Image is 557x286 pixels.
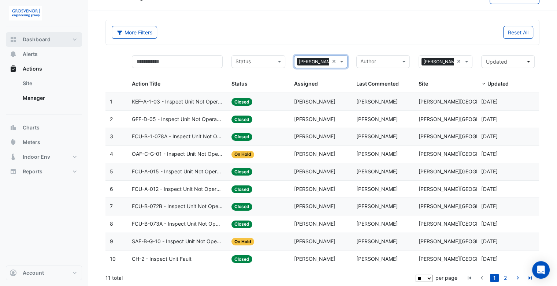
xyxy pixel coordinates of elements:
[478,274,486,282] a: go to previous page
[356,203,398,209] span: [PERSON_NAME]
[6,47,82,61] button: Alerts
[231,185,252,193] span: Closed
[419,186,553,192] span: [PERSON_NAME][GEOGRAPHIC_DATA][PERSON_NAME]
[503,26,533,39] button: Reset All
[457,57,463,66] span: Clear
[465,274,474,282] a: go to first page
[110,221,113,227] span: 8
[6,135,82,150] button: Meters
[6,32,82,47] button: Dashboard
[486,59,507,65] span: Updated
[526,274,535,282] a: go to last page
[490,274,499,282] a: 1
[132,150,223,158] span: OAF-C-G-01 - Inspect Unit Not Operating
[419,80,428,87] span: Site
[6,61,82,76] button: Actions
[231,255,252,263] span: Closed
[481,256,498,262] span: 2025-08-04T12:12:09.897
[132,80,160,87] span: Action Title
[419,168,553,174] span: [PERSON_NAME][GEOGRAPHIC_DATA][PERSON_NAME]
[356,133,398,139] span: [PERSON_NAME]
[132,132,223,141] span: FCU-B-1-078A - Inspect Unit Not Operating
[481,133,498,139] span: 2025-08-19T06:23:27.094
[297,58,337,66] span: [PERSON_NAME]
[419,133,553,139] span: [PERSON_NAME][GEOGRAPHIC_DATA][PERSON_NAME]
[23,269,44,276] span: Account
[231,133,252,141] span: Closed
[487,80,509,87] span: Updated
[513,274,522,282] a: go to next page
[356,98,398,105] span: [PERSON_NAME]
[489,274,500,282] li: page 1
[23,124,40,131] span: Charts
[6,120,82,135] button: Charts
[231,221,252,228] span: Closed
[6,266,82,280] button: Account
[481,221,498,227] span: 2025-08-07T13:25:30.392
[356,238,398,244] span: [PERSON_NAME]
[112,26,157,39] button: More Filters
[481,238,498,244] span: 2025-08-06T07:02:23.223
[294,186,335,192] span: [PERSON_NAME]
[481,203,498,209] span: 2025-08-07T13:30:35.954
[10,153,17,161] app-icon: Indoor Env
[132,185,223,193] span: FCU-A-012 - Inspect Unit Not Operating
[294,151,335,157] span: [PERSON_NAME]
[110,168,113,174] span: 5
[481,55,535,68] button: Updated
[110,116,113,122] span: 2
[435,275,457,281] span: per page
[132,98,223,106] span: KEF-A-1-03 - Inspect Unit Not Operating
[6,150,82,164] button: Indoor Env
[356,116,398,122] span: [PERSON_NAME]
[481,116,498,122] span: 2025-09-16T07:27:45.159
[10,50,17,58] app-icon: Alerts
[294,203,335,209] span: [PERSON_NAME]
[501,274,510,282] a: 2
[356,221,398,227] span: [PERSON_NAME]
[481,186,498,192] span: 2025-08-08T07:10:02.960
[231,203,252,211] span: Closed
[110,186,113,192] span: 6
[231,238,254,245] span: On Hold
[132,168,223,176] span: FCU-A-015 - Inspect Unit Not Operating
[6,164,82,179] button: Reports
[356,186,398,192] span: [PERSON_NAME]
[231,151,254,158] span: On Hold
[23,168,42,175] span: Reports
[10,65,17,72] app-icon: Actions
[294,238,335,244] span: [PERSON_NAME]
[231,98,252,106] span: Closed
[419,151,553,157] span: [PERSON_NAME][GEOGRAPHIC_DATA][PERSON_NAME]
[356,168,398,174] span: [PERSON_NAME]
[294,168,335,174] span: [PERSON_NAME]
[110,238,113,244] span: 9
[23,36,51,43] span: Dashboard
[110,203,113,209] span: 7
[17,91,82,105] a: Manager
[294,98,335,105] span: [PERSON_NAME]
[6,76,82,108] div: Actions
[231,116,252,123] span: Closed
[356,256,398,262] span: [PERSON_NAME]
[110,98,112,105] span: 1
[231,168,252,176] span: Closed
[294,116,335,122] span: [PERSON_NAME]
[481,98,498,105] span: 2025-09-17T07:54:14.839
[481,168,498,174] span: 2025-08-11T08:02:36.884
[356,80,399,87] span: Last Commented
[10,124,17,131] app-icon: Charts
[231,80,248,87] span: Status
[294,133,335,139] span: [PERSON_NAME]
[23,50,38,58] span: Alerts
[10,168,17,175] app-icon: Reports
[23,65,42,72] span: Actions
[132,115,223,124] span: GEF-D-05 - Inspect Unit Not Operating
[23,153,50,161] span: Indoor Env
[500,274,511,282] li: page 2
[10,139,17,146] app-icon: Meters
[10,36,17,43] app-icon: Dashboard
[294,256,335,262] span: [PERSON_NAME]
[110,256,116,262] span: 10
[481,151,498,157] span: 2025-08-12T07:16:41.399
